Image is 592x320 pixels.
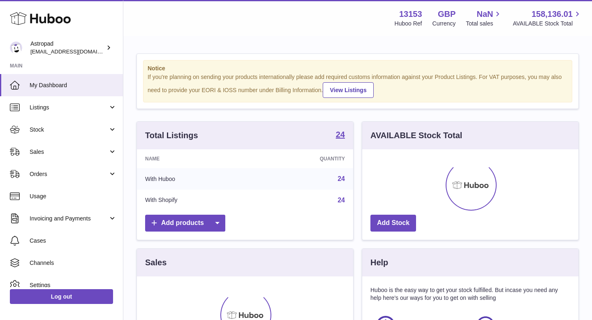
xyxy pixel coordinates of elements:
span: Cases [30,237,117,245]
span: Usage [30,192,117,200]
span: Stock [30,126,108,134]
span: My Dashboard [30,81,117,89]
a: 158,136.01 AVAILABLE Stock Total [513,9,582,28]
span: Orders [30,170,108,178]
a: 24 [338,175,345,182]
p: Huboo is the easy way to get your stock fulfilled. But incase you need any help here's our ways f... [370,286,570,302]
span: Total sales [466,20,502,28]
a: 24 [336,130,345,140]
strong: 13153 [399,9,422,20]
span: Listings [30,104,108,111]
th: Quantity [254,149,353,168]
a: 24 [338,197,345,204]
strong: 24 [336,130,345,139]
h3: Total Listings [145,130,198,141]
td: With Shopify [137,190,254,211]
th: Name [137,149,254,168]
div: Currency [432,20,456,28]
span: [EMAIL_ADDRESS][DOMAIN_NAME] [30,48,121,55]
td: With Huboo [137,168,254,190]
span: Settings [30,281,117,289]
a: Add products [145,215,225,232]
div: If you're planning on sending your products internationally please add required customs informati... [148,73,568,98]
h3: Sales [145,257,166,268]
h3: Help [370,257,388,268]
div: Huboo Ref [395,20,422,28]
strong: GBP [438,9,456,20]
span: AVAILABLE Stock Total [513,20,582,28]
strong: Notice [148,65,568,72]
a: Log out [10,289,113,304]
div: Astropad [30,40,104,56]
span: 158,136.01 [532,9,573,20]
span: Channels [30,259,117,267]
span: Invoicing and Payments [30,215,108,223]
img: matt@astropad.com [10,42,22,54]
a: NaN Total sales [466,9,502,28]
span: Sales [30,148,108,156]
a: View Listings [323,82,373,98]
h3: AVAILABLE Stock Total [370,130,462,141]
span: NaN [476,9,493,20]
a: Add Stock [370,215,416,232]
